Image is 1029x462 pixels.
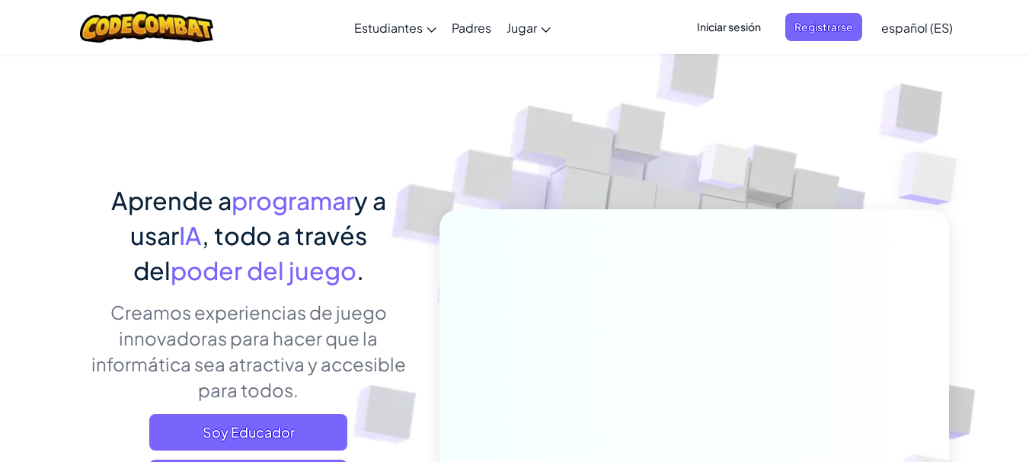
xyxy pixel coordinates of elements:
[868,114,999,243] img: Overlap cubes
[356,255,364,285] span: .
[232,185,354,215] span: programar
[149,414,347,451] a: Soy Educador
[669,113,779,227] img: Overlap cubes
[133,220,367,285] span: , todo a través del
[785,13,862,41] button: Registrarse
[507,20,537,36] span: Jugar
[171,255,356,285] span: poder del juego
[874,7,960,48] a: español (ES)
[354,20,423,36] span: Estudiantes
[347,7,444,48] a: Estudiantes
[80,11,213,43] img: CodeCombat logo
[444,7,499,48] a: Padres
[881,20,953,36] span: español (ES)
[688,13,770,41] button: Iniciar sesión
[81,299,417,403] p: Creamos experiencias de juego innovadoras para hacer que la informática sea atractiva y accesible...
[179,220,202,250] span: IA
[499,7,558,48] a: Jugar
[111,185,232,215] span: Aprende a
